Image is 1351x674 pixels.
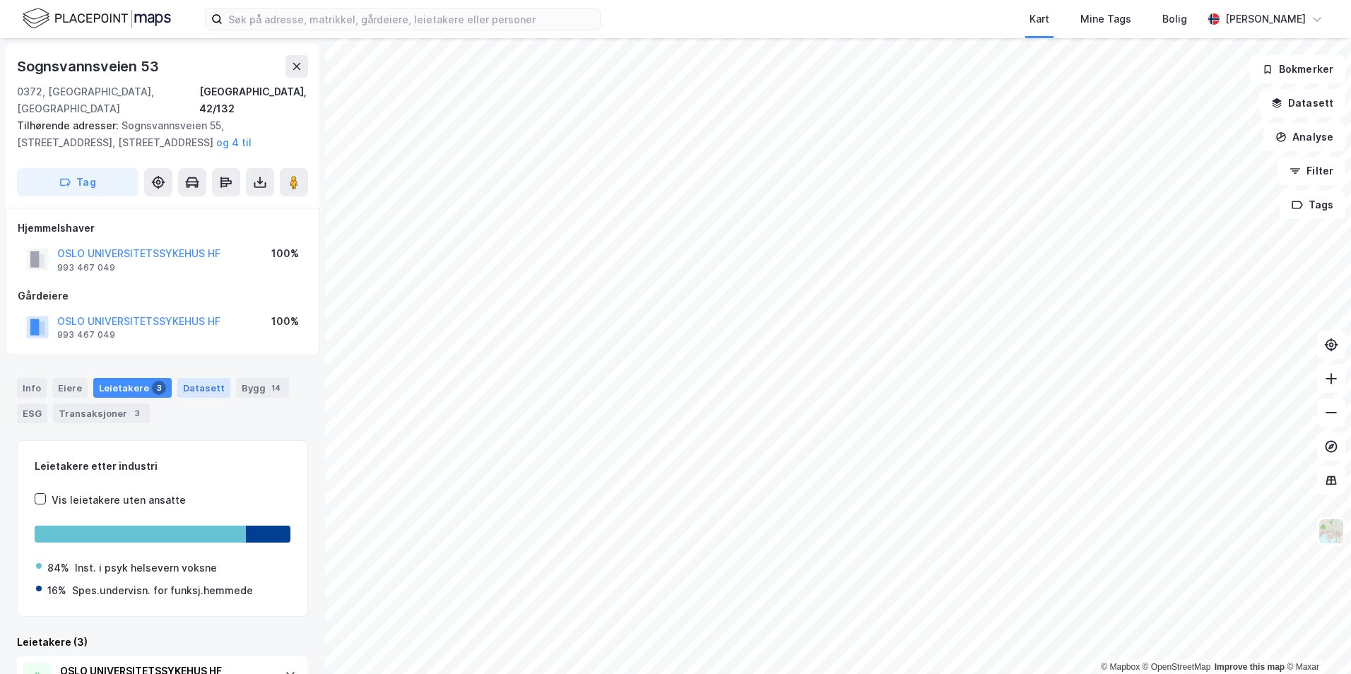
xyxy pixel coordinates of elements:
[1280,606,1351,674] iframe: Chat Widget
[75,560,217,577] div: Inst. i psyk helsevern voksne
[1280,191,1345,219] button: Tags
[1143,662,1211,672] a: OpenStreetMap
[52,492,186,509] div: Vis leietakere uten ansatte
[17,403,47,423] div: ESG
[47,560,69,577] div: 84%
[199,83,308,117] div: [GEOGRAPHIC_DATA], 42/132
[1215,662,1285,672] a: Improve this map
[1278,157,1345,185] button: Filter
[17,55,161,78] div: Sognsvannsveien 53
[57,329,115,341] div: 993 467 049
[93,378,172,398] div: Leietakere
[35,458,290,475] div: Leietakere etter industri
[1318,518,1345,545] img: Z
[236,378,289,398] div: Bygg
[52,378,88,398] div: Eiere
[18,288,307,305] div: Gårdeiere
[17,117,297,151] div: Sognsvannsveien 55, [STREET_ADDRESS], [STREET_ADDRESS]
[72,582,253,599] div: Spes.undervisn. for funksj.hemmede
[223,8,600,30] input: Søk på adresse, matrikkel, gårdeiere, leietakere eller personer
[1225,11,1306,28] div: [PERSON_NAME]
[47,582,66,599] div: 16%
[177,378,230,398] div: Datasett
[1101,662,1140,672] a: Mapbox
[53,403,150,423] div: Transaksjoner
[1259,89,1345,117] button: Datasett
[152,381,166,395] div: 3
[17,634,308,651] div: Leietakere (3)
[17,168,138,196] button: Tag
[1162,11,1187,28] div: Bolig
[1263,123,1345,151] button: Analyse
[271,245,299,262] div: 100%
[1250,55,1345,83] button: Bokmerker
[17,119,122,131] span: Tilhørende adresser:
[57,262,115,273] div: 993 467 049
[271,313,299,330] div: 100%
[23,6,171,31] img: logo.f888ab2527a4732fd821a326f86c7f29.svg
[130,406,144,420] div: 3
[1080,11,1131,28] div: Mine Tags
[17,83,199,117] div: 0372, [GEOGRAPHIC_DATA], [GEOGRAPHIC_DATA]
[17,378,47,398] div: Info
[1030,11,1049,28] div: Kart
[269,381,283,395] div: 14
[18,220,307,237] div: Hjemmelshaver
